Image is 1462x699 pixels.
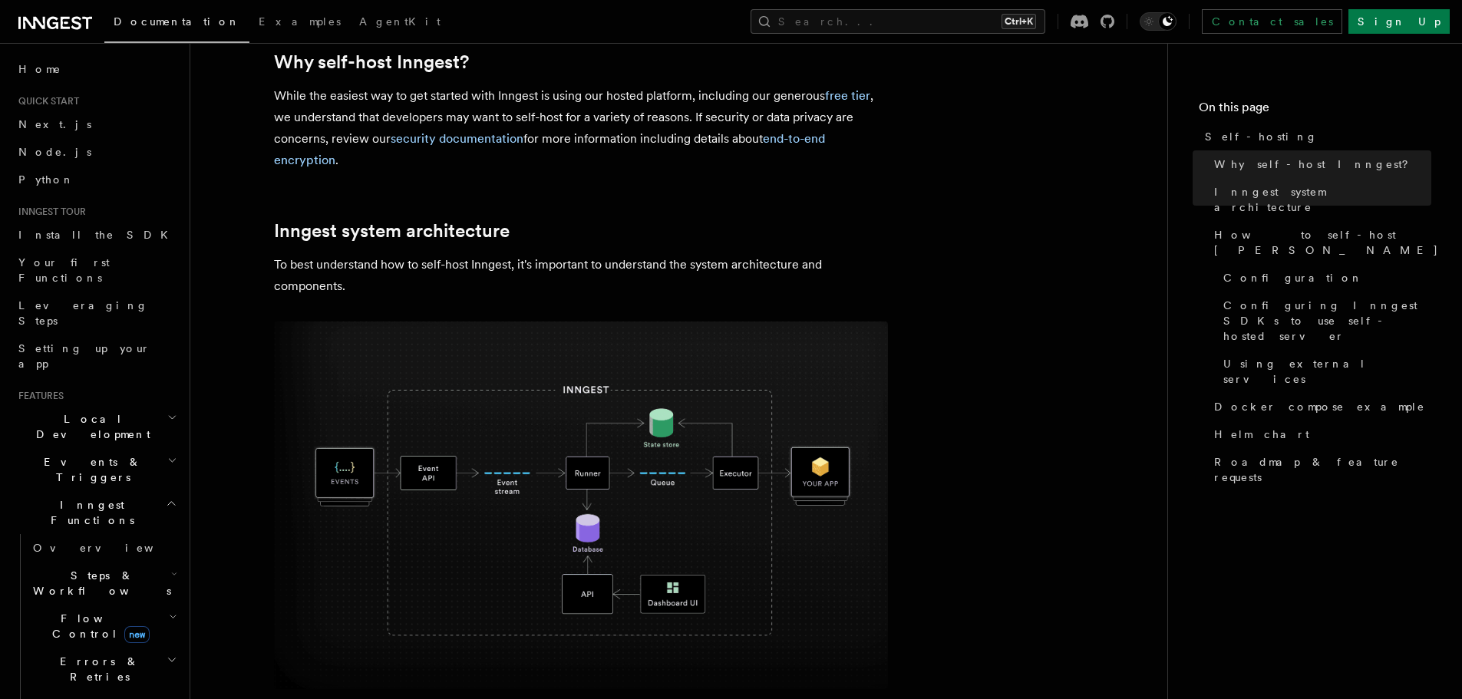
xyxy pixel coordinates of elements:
[12,166,180,193] a: Python
[1223,270,1363,285] span: Configuration
[1208,178,1431,221] a: Inngest system architecture
[18,256,110,284] span: Your first Functions
[27,648,180,691] button: Errors & Retries
[350,5,450,41] a: AgentKit
[33,542,191,554] span: Overview
[1214,227,1439,258] span: How to self-host [PERSON_NAME]
[1208,150,1431,178] a: Why self-host Inngest?
[27,654,167,684] span: Errors & Retries
[12,138,180,166] a: Node.js
[1214,454,1431,485] span: Roadmap & feature requests
[1208,420,1431,448] a: Helm chart
[751,9,1045,34] button: Search...Ctrl+K
[1199,123,1431,150] a: Self-hosting
[1208,393,1431,420] a: Docker compose example
[27,562,180,605] button: Steps & Workflows
[12,335,180,378] a: Setting up your app
[18,118,91,130] span: Next.js
[1223,356,1431,387] span: Using external services
[1217,292,1431,350] a: Configuring Inngest SDKs to use self-hosted server
[27,611,169,641] span: Flow Control
[114,15,240,28] span: Documentation
[18,342,150,370] span: Setting up your app
[274,51,469,73] a: Why self-host Inngest?
[104,5,249,43] a: Documentation
[27,568,171,598] span: Steps & Workflows
[18,173,74,186] span: Python
[12,55,180,83] a: Home
[12,454,167,485] span: Events & Triggers
[274,321,888,689] img: Inngest system architecture diagram
[1199,98,1431,123] h4: On this page
[12,390,64,402] span: Features
[359,15,441,28] span: AgentKit
[1202,9,1342,34] a: Contact sales
[1205,129,1318,144] span: Self-hosting
[12,221,180,249] a: Install the SDK
[391,131,523,146] a: security documentation
[1208,221,1431,264] a: How to self-host [PERSON_NAME]
[1214,427,1309,442] span: Helm chart
[27,534,180,562] a: Overview
[18,61,61,77] span: Home
[18,146,91,158] span: Node.js
[1208,448,1431,491] a: Roadmap & feature requests
[12,491,180,534] button: Inngest Functions
[274,85,888,171] p: While the easiest way to get started with Inngest is using our hosted platform, including our gen...
[12,405,180,448] button: Local Development
[1002,14,1036,29] kbd: Ctrl+K
[825,88,870,103] a: free tier
[18,299,148,327] span: Leveraging Steps
[249,5,350,41] a: Examples
[1214,184,1431,215] span: Inngest system architecture
[18,229,177,241] span: Install the SDK
[12,249,180,292] a: Your first Functions
[259,15,341,28] span: Examples
[1217,350,1431,393] a: Using external services
[1140,12,1177,31] button: Toggle dark mode
[274,254,888,297] p: To best understand how to self-host Inngest, it's important to understand the system architecture...
[12,95,79,107] span: Quick start
[12,206,86,218] span: Inngest tour
[12,411,167,442] span: Local Development
[1348,9,1450,34] a: Sign Up
[1214,157,1419,172] span: Why self-host Inngest?
[27,605,180,648] button: Flow Controlnew
[1223,298,1431,344] span: Configuring Inngest SDKs to use self-hosted server
[12,292,180,335] a: Leveraging Steps
[274,220,510,242] a: Inngest system architecture
[1214,399,1425,414] span: Docker compose example
[12,497,166,528] span: Inngest Functions
[12,448,180,491] button: Events & Triggers
[1217,264,1431,292] a: Configuration
[124,626,150,643] span: new
[12,110,180,138] a: Next.js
